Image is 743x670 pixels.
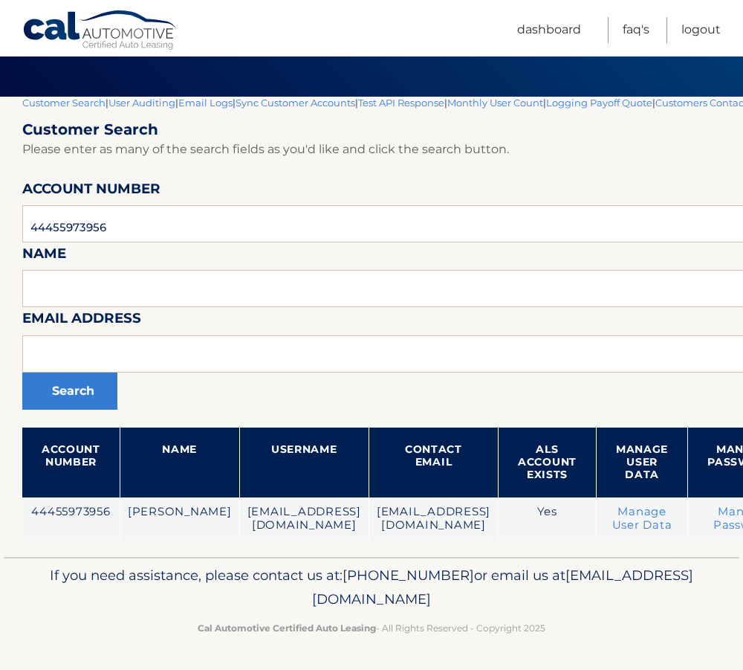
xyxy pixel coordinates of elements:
[312,567,693,608] span: [EMAIL_ADDRESS][DOMAIN_NAME]
[239,497,369,540] td: [EMAIL_ADDRESS][DOMAIN_NAME]
[22,428,120,497] th: Account Number
[546,97,652,109] a: Logging Payoff Quote
[120,497,239,540] td: [PERSON_NAME]
[22,307,141,335] label: Email Address
[369,497,498,540] td: [EMAIL_ADDRESS][DOMAIN_NAME]
[178,97,233,109] a: Email Logs
[499,497,597,540] td: Yes
[22,497,120,540] td: 44455973956
[358,97,444,109] a: Test API Response
[517,17,581,43] a: Dashboard
[198,622,376,634] strong: Cal Automotive Certified Auto Leasing
[22,242,66,270] label: Name
[596,428,687,497] th: Manage User Data
[22,97,106,109] a: Customer Search
[612,505,672,532] a: Manage User Data
[22,10,178,53] a: Cal Automotive
[26,620,717,636] p: - All Rights Reserved - Copyright 2025
[447,97,543,109] a: Monthly User Count
[120,428,239,497] th: Name
[108,97,175,109] a: User Auditing
[26,564,717,611] p: If you need assistance, please contact us at: or email us at
[369,428,498,497] th: Contact Email
[681,17,721,43] a: Logout
[623,17,649,43] a: FAQ's
[22,178,160,205] label: Account Number
[343,567,474,584] span: [PHONE_NUMBER]
[499,428,597,497] th: ALS Account Exists
[239,428,369,497] th: Username
[22,373,117,410] button: Search
[236,97,355,109] a: Sync Customer Accounts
